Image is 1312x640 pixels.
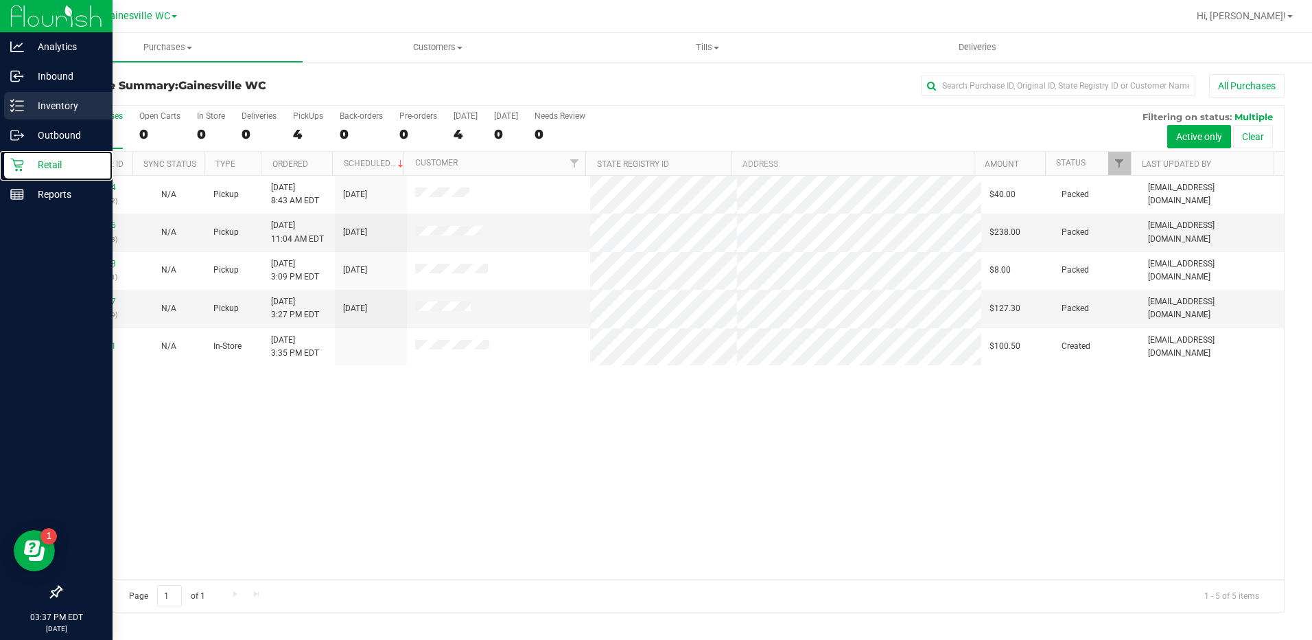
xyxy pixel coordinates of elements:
div: 0 [242,126,277,142]
span: Pickup [213,264,239,277]
div: Deliveries [242,111,277,121]
a: Deliveries [843,33,1112,62]
div: Needs Review [535,111,585,121]
span: Created [1062,340,1090,353]
div: 0 [340,126,383,142]
span: Gainesville WC [103,10,170,22]
p: Inventory [24,98,106,114]
a: Tills [573,33,843,62]
span: Deliveries [940,41,1015,54]
p: Analytics [24,38,106,55]
inline-svg: Inventory [10,99,24,113]
a: Ordered [272,159,308,169]
div: Open Carts [139,111,180,121]
span: Page of 1 [117,585,216,606]
span: Not Applicable [161,304,176,313]
span: [DATE] 3:27 PM EDT [271,295,319,321]
a: Scheduled [344,159,406,168]
a: Purchases [33,33,303,62]
span: Packed [1062,188,1089,201]
button: N/A [161,188,176,201]
span: Packed [1062,226,1089,239]
span: [EMAIL_ADDRESS][DOMAIN_NAME] [1148,295,1276,321]
a: Customer [415,158,458,168]
span: [EMAIL_ADDRESS][DOMAIN_NAME] [1148,181,1276,207]
inline-svg: Reports [10,187,24,201]
h3: Purchase Summary: [60,80,469,92]
a: Last Updated By [1142,159,1211,169]
span: $127.30 [989,302,1020,315]
p: Outbound [24,127,106,144]
p: 03:37 PM EDT [6,611,106,624]
input: 1 [157,585,182,606]
span: [DATE] [343,302,367,315]
span: $8.00 [989,264,1011,277]
input: Search Purchase ID, Original ID, State Registry ID or Customer Name... [921,76,1195,96]
inline-svg: Inbound [10,69,24,83]
a: Sync Status [143,159,196,169]
a: Filter [1108,152,1131,175]
span: $100.50 [989,340,1020,353]
a: Status [1056,158,1086,168]
span: In-Store [213,340,242,353]
span: [DATE] 11:04 AM EDT [271,219,324,245]
span: Tills [574,41,842,54]
span: $40.00 [989,188,1016,201]
span: Pickup [213,226,239,239]
p: Reports [24,186,106,203]
div: 0 [139,126,180,142]
button: Active only [1167,125,1231,148]
span: Filtering on status: [1143,111,1232,122]
span: Not Applicable [161,190,176,199]
span: [EMAIL_ADDRESS][DOMAIN_NAME] [1148,258,1276,284]
span: Not Applicable [161,341,176,351]
div: In Store [197,111,225,121]
div: PickUps [293,111,323,121]
iframe: Resource center [14,530,55,571]
button: N/A [161,340,176,353]
p: Inbound [24,68,106,84]
span: Multiple [1234,111,1273,122]
a: Filter [563,152,585,175]
span: Not Applicable [161,227,176,237]
div: 0 [399,126,437,142]
div: 4 [454,126,478,142]
span: [DATE] 3:09 PM EDT [271,258,319,284]
a: State Registry ID [597,159,669,169]
div: 0 [535,126,585,142]
span: Hi, [PERSON_NAME]! [1197,10,1286,21]
span: $238.00 [989,226,1020,239]
button: All Purchases [1209,74,1285,98]
th: Address [731,152,974,176]
span: [DATE] 8:43 AM EDT [271,181,319,207]
span: [DATE] [343,264,367,277]
div: [DATE] [454,111,478,121]
div: Pre-orders [399,111,437,121]
span: [DATE] 3:35 PM EDT [271,334,319,360]
button: N/A [161,264,176,277]
a: Amount [985,159,1019,169]
span: Not Applicable [161,265,176,275]
p: Retail [24,157,106,173]
span: Purchases [33,41,303,54]
inline-svg: Outbound [10,128,24,142]
span: Customers [303,41,572,54]
span: Pickup [213,188,239,201]
span: [DATE] [343,226,367,239]
span: [EMAIL_ADDRESS][DOMAIN_NAME] [1148,334,1276,360]
p: [DATE] [6,624,106,634]
button: Clear [1233,125,1273,148]
div: 0 [197,126,225,142]
a: Customers [303,33,572,62]
span: 1 - 5 of 5 items [1193,585,1270,606]
button: N/A [161,302,176,315]
button: N/A [161,226,176,239]
span: Gainesville WC [178,79,266,92]
span: [EMAIL_ADDRESS][DOMAIN_NAME] [1148,219,1276,245]
span: [DATE] [343,188,367,201]
div: 0 [494,126,518,142]
div: Back-orders [340,111,383,121]
span: Packed [1062,302,1089,315]
div: 4 [293,126,323,142]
